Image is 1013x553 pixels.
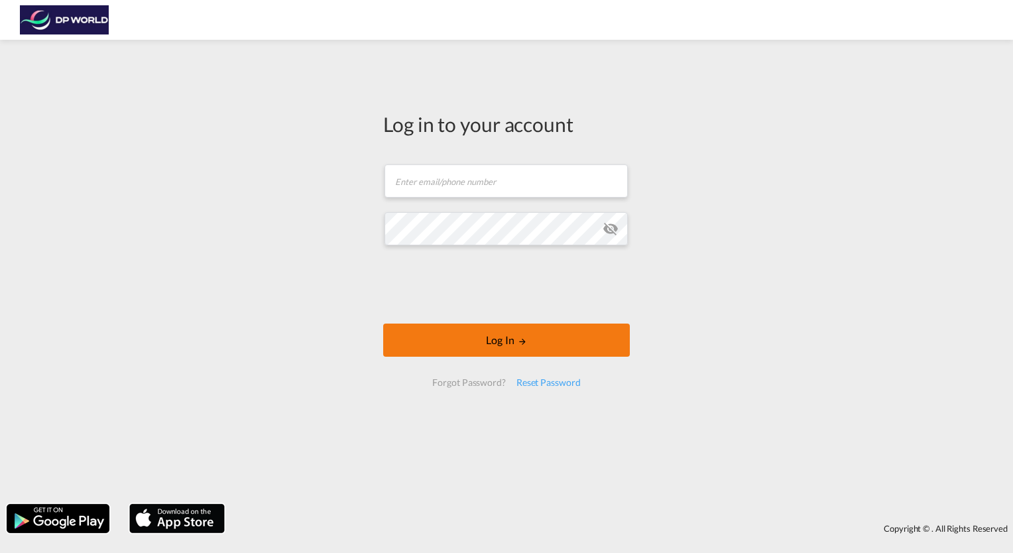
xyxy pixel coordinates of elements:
iframe: reCAPTCHA [406,259,607,310]
button: LOGIN [383,324,630,357]
div: Copyright © . All Rights Reserved [231,517,1013,540]
img: c08ca190194411f088ed0f3ba295208c.png [20,5,109,35]
md-icon: icon-eye-off [603,221,619,237]
div: Log in to your account [383,110,630,138]
img: apple.png [128,503,226,534]
div: Forgot Password? [427,371,510,395]
div: Reset Password [511,371,586,395]
img: google.png [5,503,111,534]
input: Enter email/phone number [385,164,628,198]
